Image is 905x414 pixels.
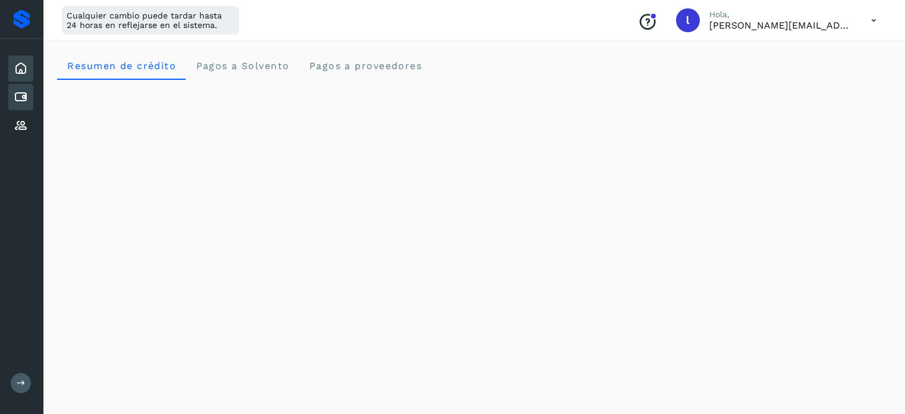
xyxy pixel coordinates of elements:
div: Cuentas por pagar [8,84,33,110]
p: laura.cabrera@seacargo.com [709,20,852,31]
div: Proveedores [8,113,33,139]
span: Resumen de crédito [67,60,176,71]
p: Hola, [709,10,852,20]
span: Pagos a Solvento [195,60,289,71]
span: Pagos a proveedores [308,60,422,71]
div: Inicio [8,55,33,82]
div: Cualquier cambio puede tardar hasta 24 horas en reflejarse en el sistema. [62,6,239,35]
